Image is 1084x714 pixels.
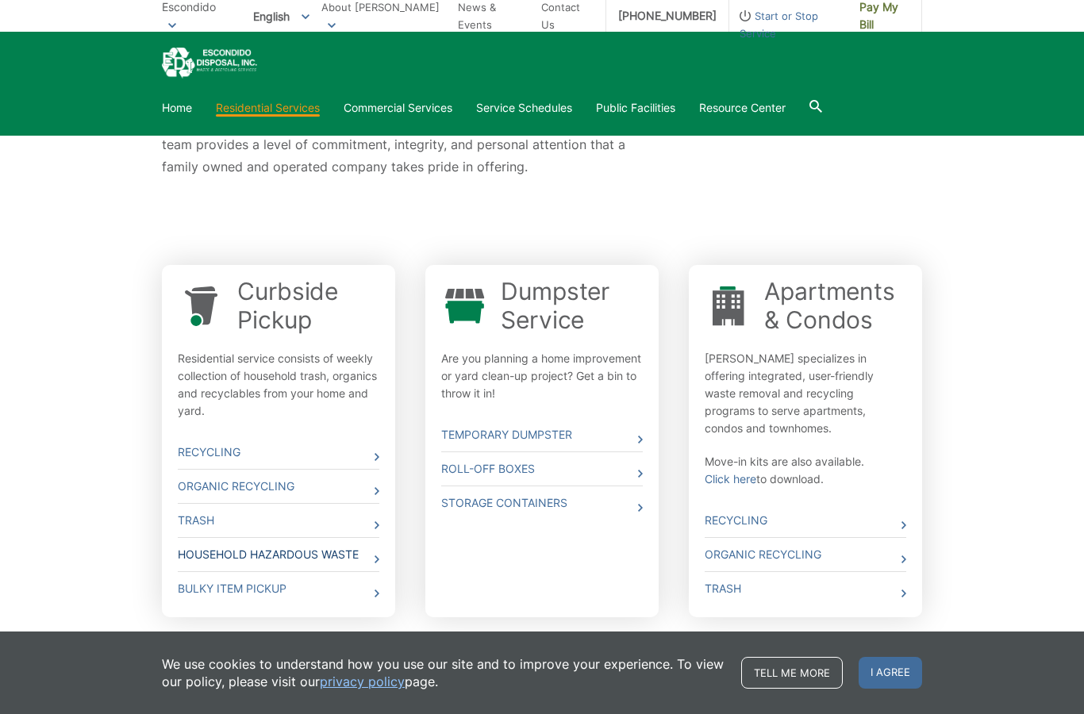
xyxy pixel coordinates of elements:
a: Residential Services [216,99,320,117]
a: Roll-Off Boxes [441,452,643,486]
a: Public Facilities [596,99,675,117]
p: We use cookies to understand how you use our site and to improve your experience. To view our pol... [162,655,725,690]
p: [PERSON_NAME] specializes in offering integrated, user-friendly waste removal and recycling progr... [705,350,906,437]
p: Residential service consists of weekly collection of household trash, organics and recyclables fr... [178,350,379,420]
a: Curbside Pickup [237,277,379,334]
a: Tell me more [741,657,843,689]
a: Commercial Services [344,99,452,117]
a: Resource Center [699,99,786,117]
a: Household Hazardous Waste [178,538,379,571]
p: Are you planning a home improvement or yard clean-up project? Get a bin to throw it in! [441,350,643,402]
a: Bulky Item Pickup [178,572,379,605]
a: Trash [178,504,379,537]
a: Recycling [705,504,906,537]
span: English [241,3,321,29]
a: Organic Recycling [705,538,906,571]
a: Recycling [178,436,379,469]
a: Apartments & Condos [764,277,906,334]
a: Temporary Dumpster [441,418,643,451]
a: Trash [705,572,906,605]
a: Home [162,99,192,117]
a: Dumpster Service [501,277,643,334]
a: Organic Recycling [178,470,379,503]
a: Click here [705,470,756,488]
p: Move-in kits are also available. to download. [705,453,906,488]
a: Service Schedules [476,99,572,117]
a: EDCD logo. Return to the homepage. [162,48,257,79]
a: Storage Containers [441,486,643,520]
a: privacy policy [320,673,405,690]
